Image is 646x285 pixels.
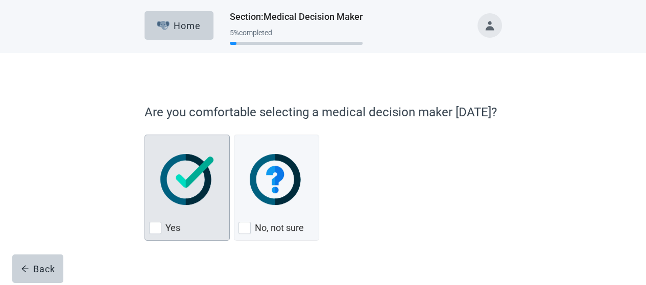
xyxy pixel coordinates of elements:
label: No, not sure [255,222,304,234]
div: 5 % completed [230,29,363,37]
div: Home [157,20,201,31]
h1: Section : Medical Decision Maker [230,10,363,24]
label: Yes [165,222,180,234]
p: Are you comfortable selecting a medical decision maker [DATE]? [145,103,497,121]
span: arrow-left [21,265,29,273]
img: Elephant [157,21,170,30]
div: Yes, checkbox, not checked [145,135,230,241]
button: ElephantHome [145,11,213,40]
button: arrow-leftBack [12,254,63,283]
div: No, not sure, checkbox, not checked [234,135,319,241]
div: Progress section [230,24,363,49]
div: Back [21,264,55,274]
button: Toggle account menu [477,13,502,38]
